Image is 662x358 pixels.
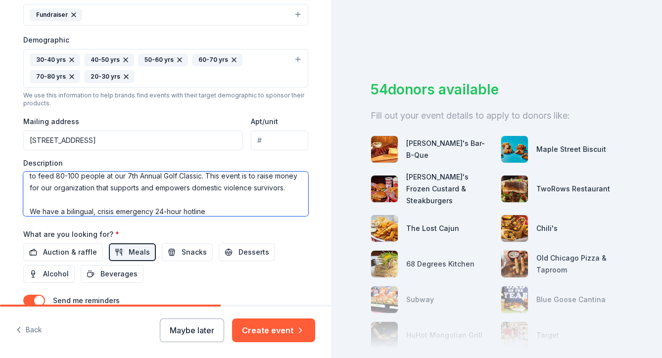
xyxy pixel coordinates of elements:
[501,136,528,163] img: photo for Maple Street Biscuit
[251,117,278,127] label: Apt/unit
[182,246,207,258] span: Snacks
[23,91,308,107] div: We use this information to help brands find events with their target demographic to sponsor their...
[23,117,79,127] label: Mailing address
[192,53,242,66] div: 60-70 yrs
[84,70,135,83] div: 20-30 yrs
[109,243,156,261] button: Meals
[251,131,308,150] input: #
[84,53,134,66] div: 40-50 yrs
[371,136,398,163] img: photo for Soulman's Bar-B-Que
[30,8,82,21] div: Fundraiser
[30,53,80,66] div: 30-40 yrs
[406,171,493,207] div: [PERSON_NAME]'s Frozen Custard & Steakburgers
[43,268,69,280] span: Alcohol
[129,246,150,258] span: Meals
[23,49,308,88] button: 30-40 yrs40-50 yrs50-60 yrs60-70 yrs70-80 yrs20-30 yrs
[43,246,97,258] span: Auction & raffle
[160,318,224,342] button: Maybe later
[406,223,459,234] div: The Lost Cajun
[23,229,119,239] label: What are you looking for?
[138,53,188,66] div: 50-60 yrs
[23,4,308,26] button: Fundraiser
[536,143,606,155] div: Maple Street Biscuit
[100,268,138,280] span: Beverages
[23,158,63,168] label: Description
[371,79,622,100] div: 54 donors available
[81,265,143,283] button: Beverages
[406,137,493,161] div: [PERSON_NAME]'s Bar-B-Que
[53,296,120,305] label: Send me reminders
[16,320,42,341] button: Back
[30,70,80,83] div: 70-80 yrs
[501,176,528,202] img: photo for TwoRows Restaurant
[23,131,243,150] input: Enter a US address
[371,176,398,202] img: photo for Freddy's Frozen Custard & Steakburgers
[371,215,398,242] img: photo for The Lost Cajun
[219,243,275,261] button: Desserts
[371,108,622,124] div: Fill out your event details to apply to donors like:
[536,223,558,234] div: Chili's
[536,183,610,195] div: TwoRows Restaurant
[23,243,103,261] button: Auction & raffle
[501,215,528,242] img: photo for Chili's
[162,243,213,261] button: Snacks
[23,265,75,283] button: Alcohol
[23,35,69,45] label: Demographic
[238,246,269,258] span: Desserts
[232,318,315,342] button: Create event
[23,172,308,216] textarea: Hope's Door New Beginning Center's is looking for a donation of breakfast items to feed 80-100 pe...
